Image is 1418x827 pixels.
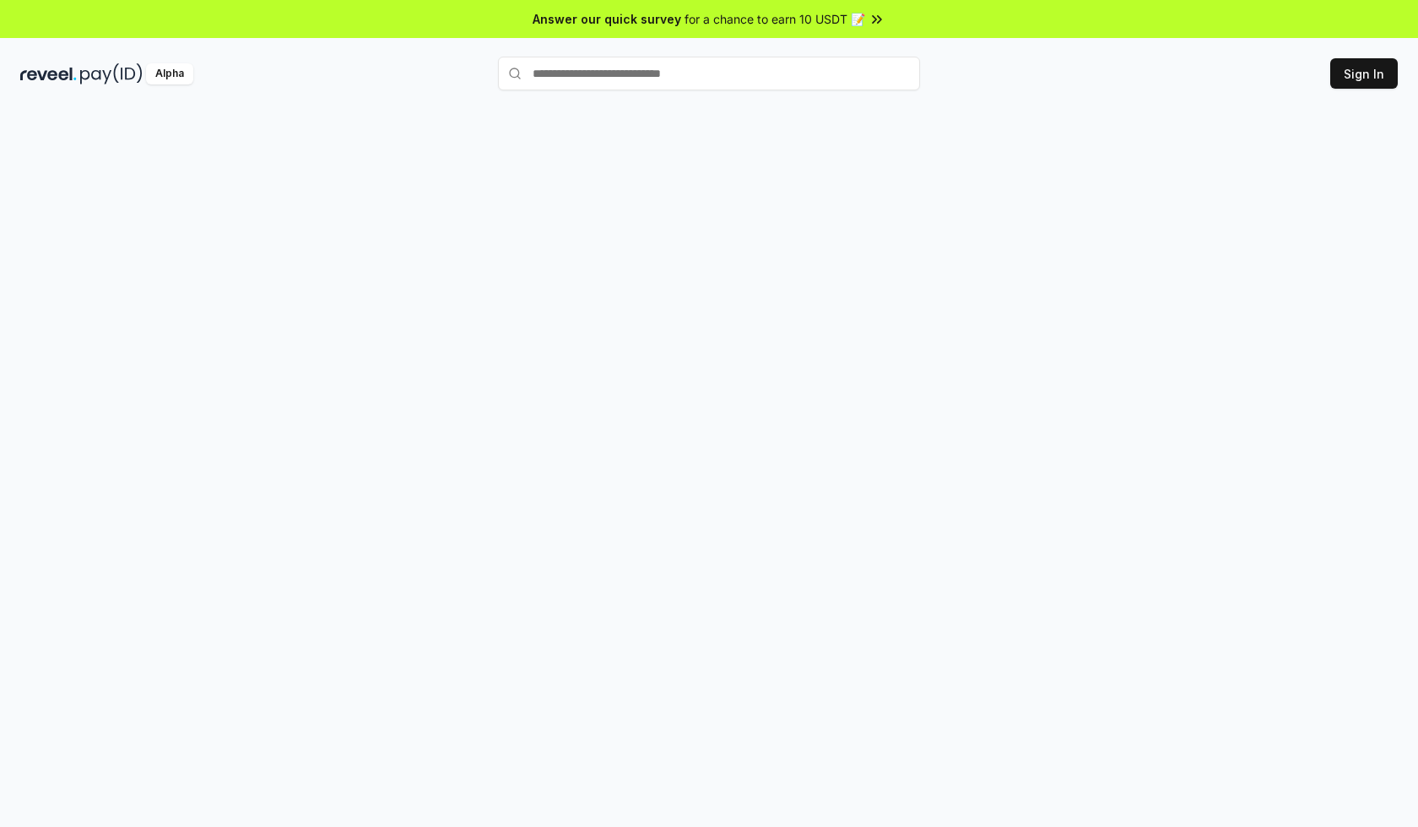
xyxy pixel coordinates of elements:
[1330,58,1398,89] button: Sign In
[80,63,143,84] img: pay_id
[20,63,77,84] img: reveel_dark
[685,10,865,28] span: for a chance to earn 10 USDT 📝
[146,63,193,84] div: Alpha
[533,10,681,28] span: Answer our quick survey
